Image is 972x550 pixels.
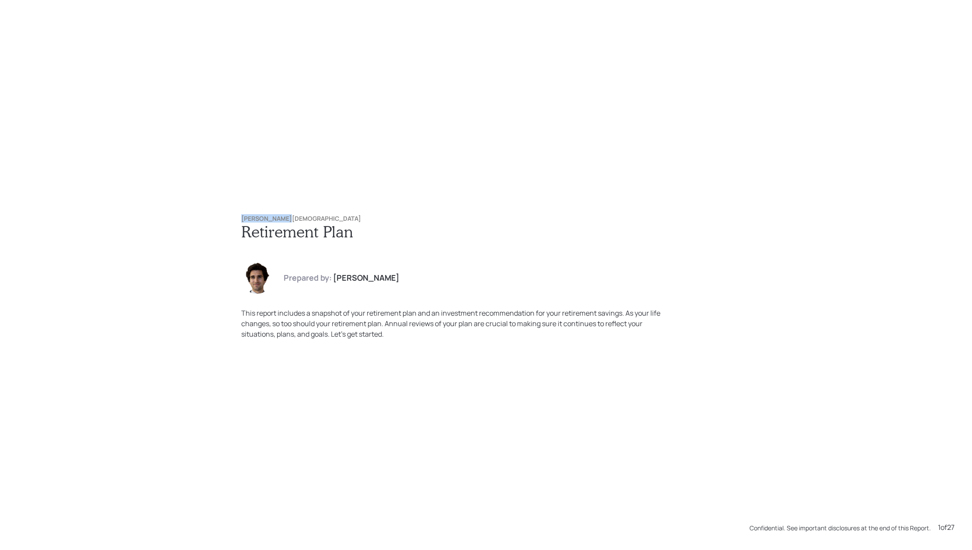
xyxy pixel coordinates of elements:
[333,273,399,283] h4: [PERSON_NAME]
[241,222,731,241] h1: Retirement Plan
[241,308,675,339] div: This report includes a snapshot of your retirement plan and an investment recommendation for your...
[284,273,332,283] h4: Prepared by:
[938,522,955,533] div: 1 of 27
[241,215,731,223] h6: [PERSON_NAME][DEMOGRAPHIC_DATA]
[750,523,931,533] div: Confidential. See important disclosures at the end of this Report.
[241,262,273,294] img: harrison-schaefer-headshot-2.png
